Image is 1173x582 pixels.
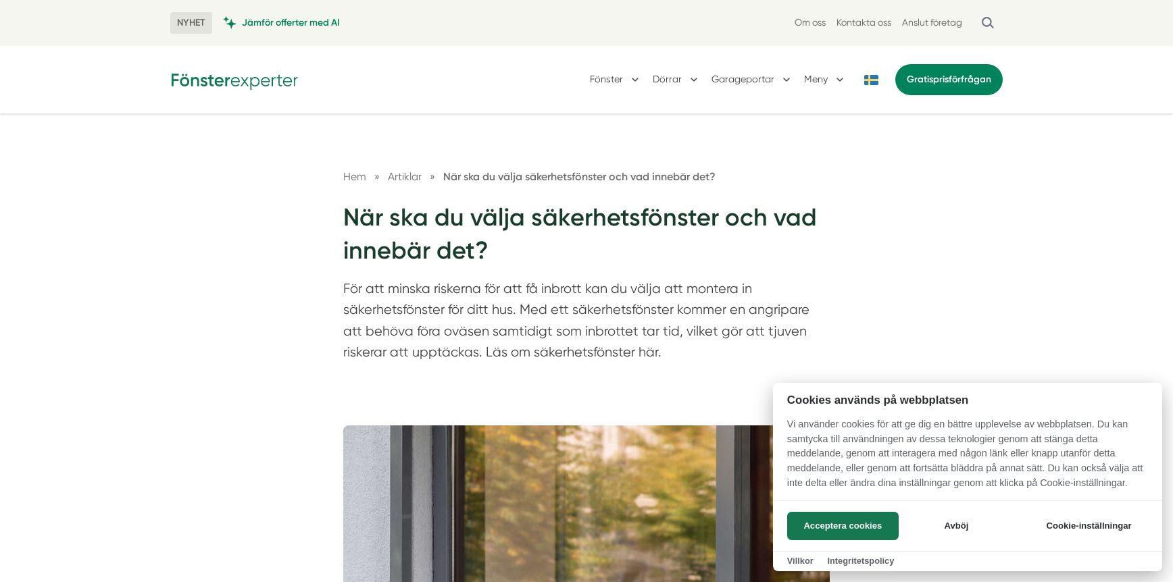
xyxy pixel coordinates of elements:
[1030,512,1148,540] button: Cookie-inställningar
[903,512,1010,540] button: Avböj
[787,556,814,566] a: Villkor
[827,556,894,566] a: Integritetspolicy
[773,394,1162,406] h2: Cookies används på webbplatsen
[773,417,1162,500] p: Vi använder cookies för att ge dig en bättre upplevelse av webbplatsen. Du kan samtycka till anvä...
[787,512,899,540] button: Acceptera cookies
